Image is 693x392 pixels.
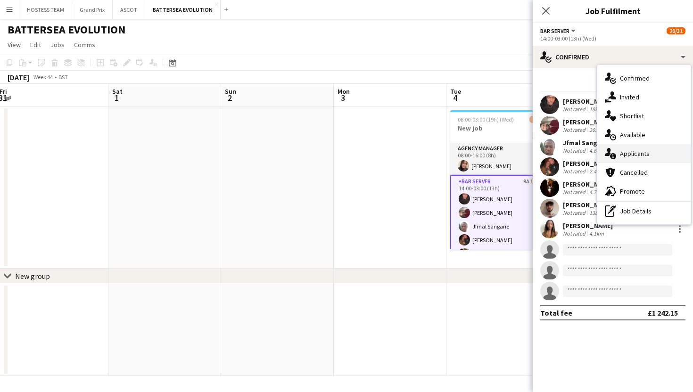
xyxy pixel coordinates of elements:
a: Edit [26,39,45,51]
span: 20/31 [529,116,548,123]
a: Jobs [47,39,68,51]
div: 14:00-03:00 (13h) (Wed) [540,35,685,42]
span: Shortlist [620,112,644,120]
div: Not rated [563,230,587,237]
div: £1 242.15 [648,308,678,318]
div: [PERSON_NAME] [563,180,613,188]
h1: BATTERSEA EVOLUTION [8,23,125,37]
span: Sat [112,87,123,96]
span: Confirmed [620,74,650,82]
span: Available [620,131,645,139]
span: 20/31 [667,27,685,34]
div: [PERSON_NAME] [563,159,613,168]
div: 4.7km [587,188,606,196]
app-card-role: Bar Server9A7/1014:00-03:00 (13h)[PERSON_NAME][PERSON_NAME]Jfmal Sangarie[PERSON_NAME] [450,175,556,332]
div: [PERSON_NAME] [563,97,613,106]
span: Week 44 [31,73,55,81]
div: 20.3km [587,126,609,133]
a: Comms [70,39,99,51]
div: Not rated [563,188,587,196]
span: 2 [223,92,236,103]
span: View [8,41,21,49]
span: 3 Roles [532,133,548,140]
div: [PERSON_NAME] [563,201,613,209]
span: Sun [225,87,236,96]
span: 1 [111,92,123,103]
span: Jobs [50,41,65,49]
div: Not rated [563,168,587,175]
span: Edit [30,41,41,49]
div: Job Details [597,202,691,220]
div: [DATE] [8,73,29,82]
button: BATTERSEA EVOLUTION [145,0,221,19]
div: 138.3km [587,209,611,216]
div: 18km [587,106,604,113]
div: New group [15,271,50,281]
a: View [4,39,25,51]
div: 4.1km [587,230,606,237]
div: Not rated [563,126,587,133]
div: Confirmed [533,46,693,68]
div: [PERSON_NAME] [563,221,613,230]
button: Grand Prix [72,0,113,19]
span: 3 [336,92,350,103]
span: Tue [450,87,461,96]
span: Mon [338,87,350,96]
app-job-card: 08:00-03:00 (19h) (Wed)20/31New job3 RolesAgency Manager1/108:00-16:00 (8h)[PERSON_NAME]Bar Serve... [450,110,556,250]
span: Bar Server [540,27,569,34]
button: HOSTESS TEAM [19,0,72,19]
h3: New job [450,124,556,132]
span: Invited [620,93,639,101]
app-card-role: Agency Manager1/108:00-16:00 (8h)[PERSON_NAME] [450,143,556,175]
h3: Job Fulfilment [533,5,693,17]
span: Comms [74,41,95,49]
span: Promote [620,187,645,196]
span: 4 [449,92,461,103]
div: Not rated [563,147,587,154]
div: Jfmal Sangarie [563,139,610,147]
span: 08:00-03:00 (19h) (Wed) [458,116,514,123]
div: BST [58,73,68,81]
div: 2.4km [587,168,606,175]
div: Not rated [563,209,587,216]
div: [PERSON_NAME] [563,118,613,126]
div: Total fee [540,308,572,318]
span: Cancelled [620,168,648,177]
div: 4.6km [587,147,606,154]
button: Bar Server [540,27,577,34]
div: Not rated [563,106,587,113]
button: ASCOT [113,0,145,19]
span: Applicants [620,149,650,158]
